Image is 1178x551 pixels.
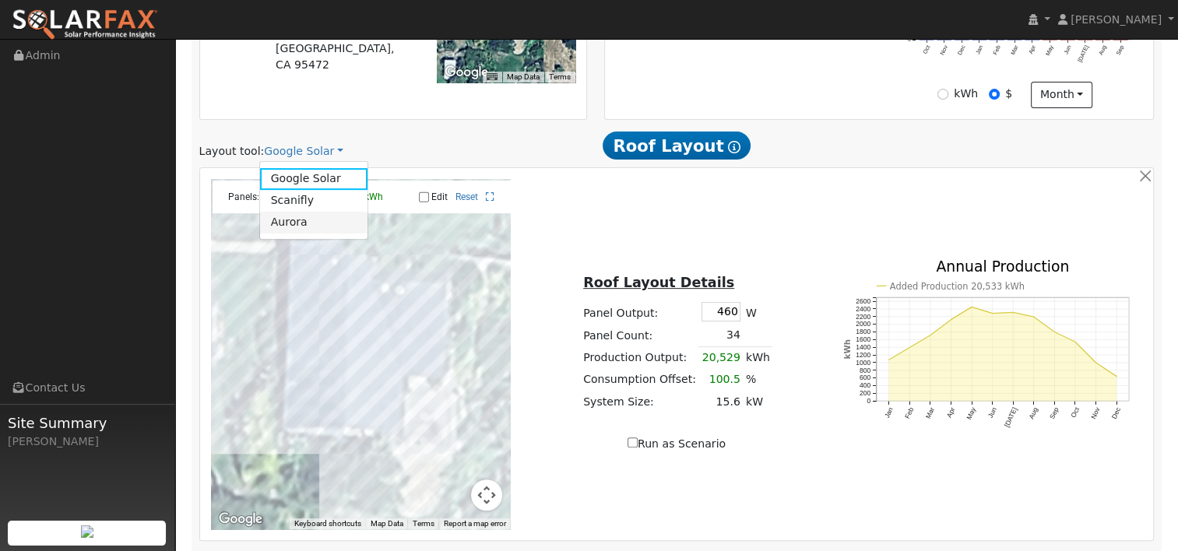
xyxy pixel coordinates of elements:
[698,369,743,391] td: 100.5
[1048,406,1060,420] text: Sep
[581,346,699,369] td: Production Output:
[921,44,931,55] text: Oct
[486,191,494,202] a: Full Screen
[443,519,505,528] a: Report a map error
[1116,375,1118,377] circle: onclick=""
[1044,44,1055,57] text: May
[908,346,910,349] circle: onclick=""
[991,312,993,314] circle: onclick=""
[455,191,478,202] a: Reset
[1005,86,1012,102] label: $
[1115,44,1126,57] text: Sep
[1076,44,1090,64] text: [DATE]
[889,280,1024,291] text: Added Production 20,533 kWh
[1069,405,1081,419] text: Oct
[856,351,870,359] text: 1200
[581,369,699,391] td: Consumption Offset:
[583,275,734,290] u: Roof Layout Details
[1089,405,1102,420] text: Nov
[929,334,931,336] circle: onclick=""
[260,168,368,190] a: Google Solar
[603,132,751,160] span: Roof Layout
[949,318,951,321] circle: onclick=""
[882,406,894,419] text: Jan
[581,299,699,324] td: Panel Output:
[1095,361,1097,363] circle: onclick=""
[581,325,699,347] td: Panel Count:
[945,406,957,419] text: Apr
[970,306,972,308] circle: onclick=""
[859,374,870,381] text: 600
[867,397,870,405] text: 0
[974,44,984,55] text: Jan
[965,405,977,421] text: May
[215,509,266,529] a: Open this area in Google Maps (opens a new window)
[743,346,772,369] td: kWh
[1053,331,1056,333] circle: onclick=""
[228,191,259,202] span: Panels:
[1074,341,1076,343] circle: onclick=""
[260,190,368,212] a: Scanifly
[1027,44,1037,55] text: Apr
[199,145,265,157] span: Layout tool:
[856,312,870,320] text: 2200
[549,72,571,81] a: Terms (opens in new tab)
[728,141,740,153] i: Show Help
[1110,405,1123,420] text: Dec
[859,389,870,397] text: 200
[507,72,540,82] button: Map Data
[294,518,360,529] button: Keyboard shortcuts
[1071,13,1162,26] span: [PERSON_NAME]
[938,44,949,56] text: Nov
[215,509,266,529] img: Google
[856,343,870,351] text: 1400
[441,62,492,82] a: Open this area in Google Maps (opens a new window)
[743,391,772,412] td: kW
[431,191,448,202] label: Edit
[1062,44,1072,55] text: Jun
[628,437,638,447] input: Run as Scenario
[903,406,915,420] text: Feb
[260,212,368,233] a: Aurora
[991,44,1001,56] text: Feb
[923,406,935,420] text: Mar
[581,391,699,412] td: System Size:
[937,89,948,100] input: kWh
[856,297,870,305] text: 2600
[441,62,492,82] img: Google
[842,339,851,359] text: kWh
[471,479,502,511] button: Map camera controls
[859,367,870,374] text: 800
[954,86,978,102] label: kWh
[81,525,93,538] img: retrieve
[956,44,967,56] text: Dec
[743,299,772,324] td: W
[856,335,870,343] text: 1600
[12,9,158,41] img: SolarFax
[856,359,870,367] text: 1000
[273,38,417,76] td: [GEOGRAPHIC_DATA], CA 95472
[989,89,1000,100] input: $
[1031,82,1092,108] button: month
[859,381,870,389] text: 400
[743,369,772,391] td: %
[264,143,343,160] a: Google Solar
[487,72,498,82] button: Keyboard shortcuts
[1011,311,1014,314] circle: onclick=""
[907,36,910,43] text: 0
[856,328,870,335] text: 1800
[1032,315,1035,318] circle: onclick=""
[936,258,1069,274] text: Annual Production
[698,346,743,369] td: 20,529
[1097,44,1108,57] text: Aug
[856,320,870,328] text: 2000
[628,436,726,452] label: Run as Scenario
[8,433,167,450] div: [PERSON_NAME]
[8,412,167,433] span: Site Summary
[1009,44,1020,56] text: Mar
[856,305,870,313] text: 2400
[986,406,998,419] text: Jun
[1027,406,1039,420] text: Aug
[1003,406,1018,429] text: [DATE]
[698,325,743,347] td: 34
